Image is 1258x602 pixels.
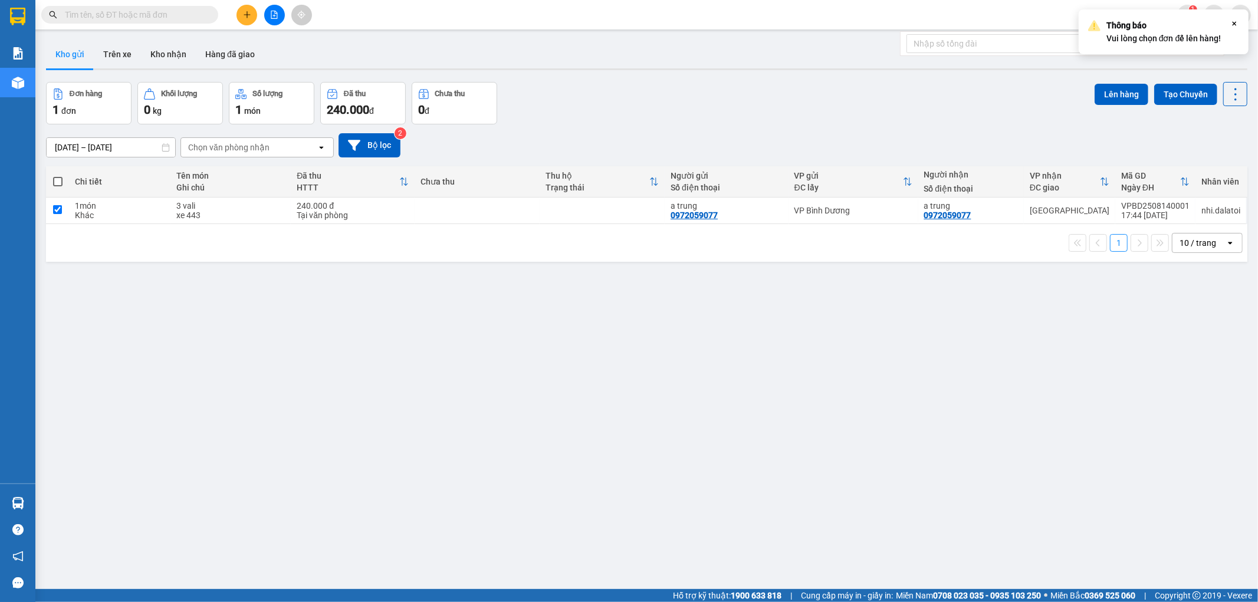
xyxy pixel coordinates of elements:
[1201,177,1240,186] div: Nhân viên
[546,183,649,192] div: Trạng thái
[673,589,781,602] span: Hỗ trợ kỹ thuật:
[101,37,221,51] div: a trung
[418,103,425,117] span: 0
[75,177,165,186] div: Chi tiết
[161,90,197,98] div: Khối lượng
[933,591,1041,600] strong: 0708 023 035 - 0935 103 250
[47,138,175,157] input: Select a date range.
[176,201,285,210] div: 3 vali
[12,497,24,509] img: warehouse-icon
[896,589,1041,602] span: Miền Nam
[1201,206,1240,215] div: nhi.dalatoi
[1030,183,1100,192] div: ĐC giao
[794,183,903,192] div: ĐC lấy
[244,106,261,116] span: món
[1121,210,1190,220] div: 17:44 [DATE]
[794,171,903,180] div: VP gửi
[1024,166,1115,198] th: Toggle SortBy
[546,171,649,180] div: Thu hộ
[1226,238,1235,248] svg: open
[789,166,918,198] th: Toggle SortBy
[188,142,270,153] div: Chọn văn phòng nhận
[10,11,28,24] span: Gửi:
[1189,5,1197,14] sup: 1
[317,143,326,152] svg: open
[671,210,718,220] div: 0972059077
[369,106,374,116] span: đ
[801,589,893,602] span: Cung cấp máy in - giấy in:
[176,171,285,180] div: Tên món
[235,103,242,117] span: 1
[1110,234,1128,252] button: 1
[924,184,1018,193] div: Số điện thoại
[1180,237,1216,249] div: 10 / trang
[12,47,24,60] img: solution-icon
[906,34,1113,53] input: Nhập số tổng đài
[924,201,1018,210] div: a trung
[297,183,399,192] div: HTTT
[1115,166,1195,198] th: Toggle SortBy
[61,106,76,116] span: đơn
[671,171,783,180] div: Người gửi
[291,166,415,198] th: Toggle SortBy
[1154,84,1217,105] button: Tạo Chuyến
[1085,591,1135,600] strong: 0369 525 060
[1230,5,1251,25] button: caret-down
[101,51,221,67] div: 0972059077
[790,589,792,602] span: |
[794,206,912,215] div: VP Bình Dương
[297,171,399,180] div: Đã thu
[1095,84,1148,105] button: Lên hàng
[9,77,27,90] span: CR :
[320,82,406,124] button: Đã thu240.000đ
[229,82,314,124] button: Số lượng1món
[425,106,429,116] span: đ
[137,82,223,124] button: Khối lượng0kg
[924,210,971,220] div: 0972059077
[141,40,196,68] button: Kho nhận
[1106,21,1147,30] strong: Thông báo
[1106,19,1221,45] div: Vui lòng chọn đơn để lên hàng!
[1193,591,1201,600] span: copyright
[344,90,366,98] div: Đã thu
[731,591,781,600] strong: 1900 633 818
[1044,593,1047,598] span: ⚪️
[1030,206,1109,215] div: [GEOGRAPHIC_DATA]
[1121,171,1180,180] div: Mã GD
[9,76,94,90] div: 240.000
[101,10,221,37] div: [GEOGRAPHIC_DATA]
[540,166,665,198] th: Toggle SortBy
[12,77,24,89] img: warehouse-icon
[1230,19,1239,28] svg: Close
[291,5,312,25] button: aim
[237,5,257,25] button: plus
[412,82,497,124] button: Chưa thu0đ
[1050,589,1135,602] span: Miền Bắc
[1121,183,1180,192] div: Ngày ĐH
[46,82,132,124] button: Đơn hàng1đơn
[1030,171,1100,180] div: VP nhận
[75,210,165,220] div: Khác
[297,210,409,220] div: Tại văn phòng
[264,5,285,25] button: file-add
[65,8,204,21] input: Tìm tên, số ĐT hoặc mã đơn
[671,183,783,192] div: Số điện thoại
[12,577,24,588] span: message
[176,183,285,192] div: Ghi chú
[75,201,165,210] div: 1 món
[196,40,264,68] button: Hàng đã giao
[671,201,783,210] div: a trung
[1121,201,1190,210] div: VPBD2508140001
[1191,5,1195,14] span: 1
[10,38,93,52] div: a trung
[252,90,283,98] div: Số lượng
[435,90,465,98] div: Chưa thu
[144,103,150,117] span: 0
[10,8,25,25] img: logo-vxr
[94,40,141,68] button: Trên xe
[297,201,409,210] div: 240.000 đ
[12,551,24,562] span: notification
[1144,589,1146,602] span: |
[176,210,285,220] div: xe 443
[153,106,162,116] span: kg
